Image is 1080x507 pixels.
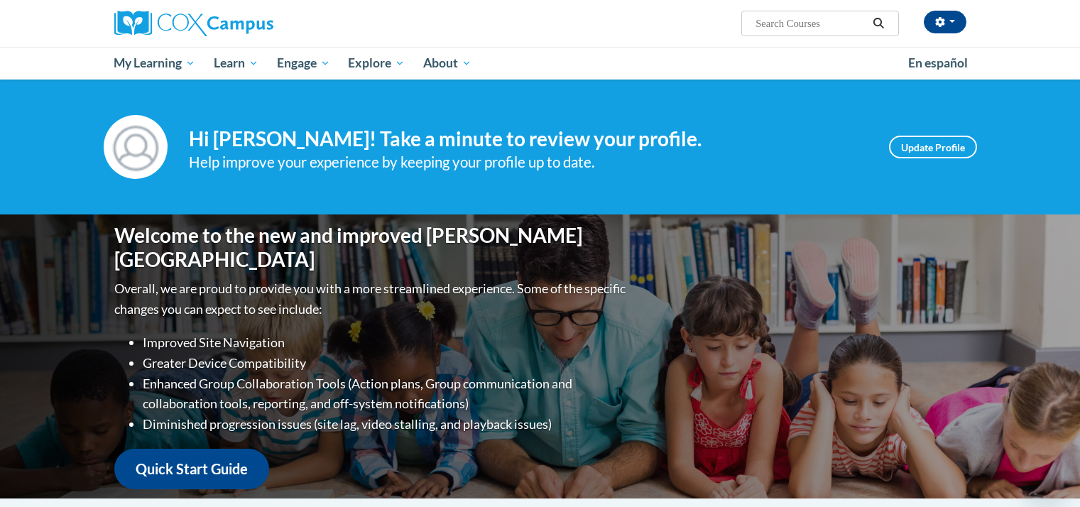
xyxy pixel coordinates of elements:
h4: Hi [PERSON_NAME]! Take a minute to review your profile. [189,127,868,151]
li: Enhanced Group Collaboration Tools (Action plans, Group communication and collaboration tools, re... [143,374,629,415]
a: En español [899,48,977,78]
a: Update Profile [889,136,977,158]
img: Profile Image [104,115,168,179]
h1: Welcome to the new and improved [PERSON_NAME][GEOGRAPHIC_DATA] [114,224,629,271]
p: Overall, we are proud to provide you with a more streamlined experience. Some of the specific cha... [114,278,629,320]
span: My Learning [114,55,195,72]
span: En español [908,55,968,70]
li: Improved Site Navigation [143,332,629,353]
div: Help improve your experience by keeping your profile up to date. [189,151,868,174]
span: Learn [214,55,258,72]
a: Explore [339,47,414,80]
a: Quick Start Guide [114,449,269,489]
a: My Learning [105,47,205,80]
iframe: Button to launch messaging window [1023,450,1069,496]
input: Search Courses [754,15,868,32]
a: Cox Campus [114,11,384,36]
span: Explore [348,55,405,72]
a: Engage [268,47,339,80]
button: Search [868,15,889,32]
span: About [423,55,471,72]
a: About [414,47,481,80]
li: Greater Device Compatibility [143,353,629,374]
div: Main menu [93,47,988,80]
img: Cox Campus [114,11,273,36]
li: Diminished progression issues (site lag, video stalling, and playback issues) [143,414,629,435]
a: Learn [204,47,268,80]
button: Account Settings [924,11,966,33]
span: Engage [277,55,330,72]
